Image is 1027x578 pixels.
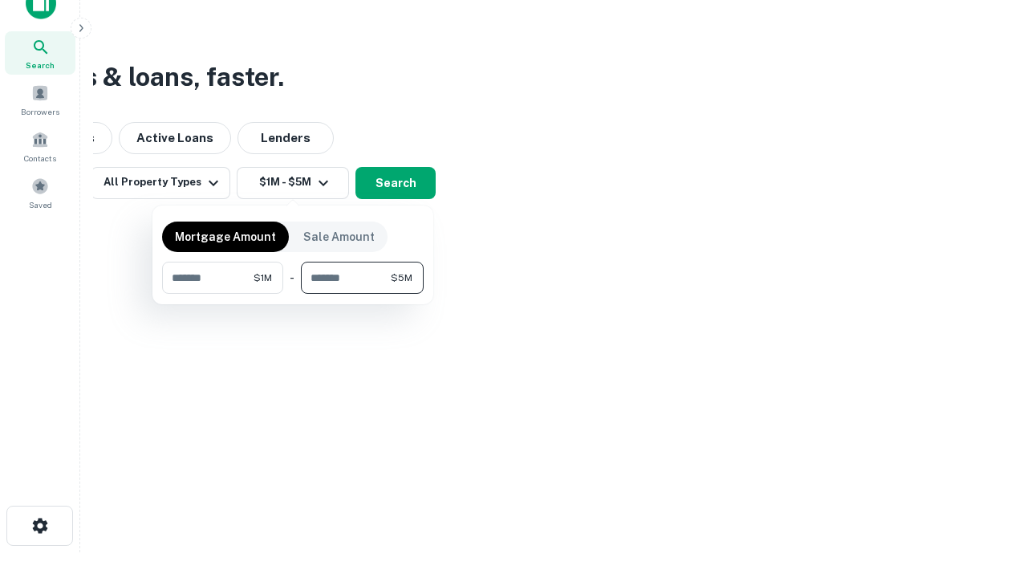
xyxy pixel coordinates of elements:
[175,228,276,246] p: Mortgage Amount
[290,262,294,294] div: -
[303,228,375,246] p: Sale Amount
[254,271,272,285] span: $1M
[391,271,412,285] span: $5M
[947,450,1027,527] iframe: Chat Widget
